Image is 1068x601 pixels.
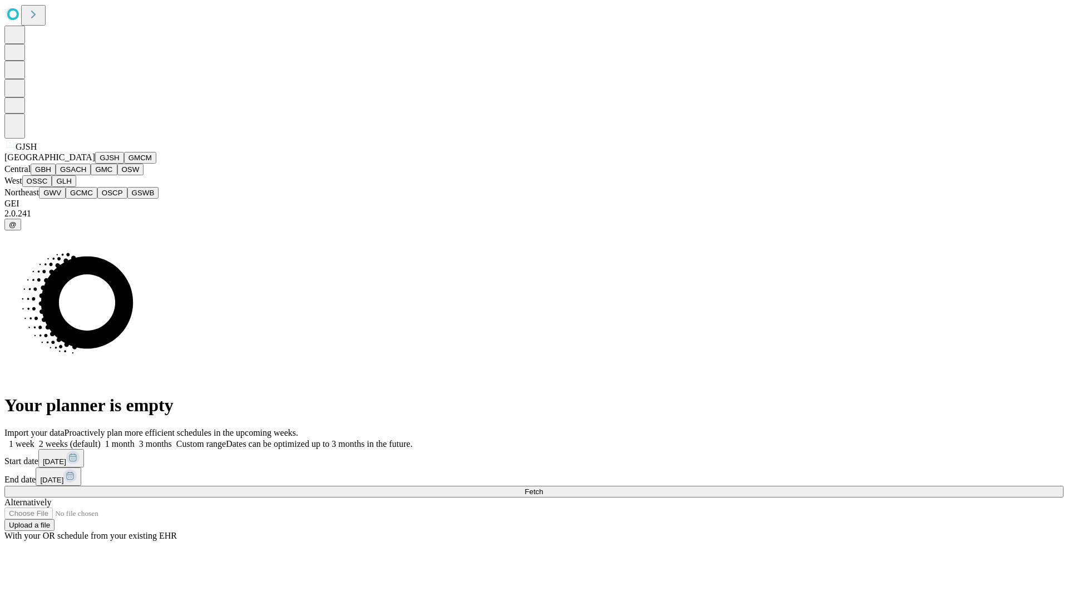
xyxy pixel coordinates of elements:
[226,439,412,449] span: Dates can be optimized up to 3 months in the future.
[39,439,101,449] span: 2 weeks (default)
[4,428,65,437] span: Import your data
[4,467,1064,486] div: End date
[525,487,543,496] span: Fetch
[4,395,1064,416] h1: Your planner is empty
[4,219,21,230] button: @
[43,457,66,466] span: [DATE]
[4,486,1064,497] button: Fetch
[9,220,17,229] span: @
[95,152,124,164] button: GJSH
[4,176,22,185] span: West
[66,187,97,199] button: GCMC
[139,439,172,449] span: 3 months
[4,531,177,540] span: With your OR schedule from your existing EHR
[124,152,156,164] button: GMCM
[38,449,84,467] button: [DATE]
[105,439,135,449] span: 1 month
[40,476,63,484] span: [DATE]
[22,175,52,187] button: OSSC
[4,519,55,531] button: Upload a file
[52,175,76,187] button: GLH
[4,152,95,162] span: [GEOGRAPHIC_DATA]
[65,428,298,437] span: Proactively plan more efficient schedules in the upcoming weeks.
[9,439,34,449] span: 1 week
[4,199,1064,209] div: GEI
[4,164,31,174] span: Central
[4,209,1064,219] div: 2.0.241
[39,187,66,199] button: GWV
[4,449,1064,467] div: Start date
[56,164,91,175] button: GSACH
[31,164,56,175] button: GBH
[117,164,144,175] button: OSW
[4,497,51,507] span: Alternatively
[16,142,37,151] span: GJSH
[91,164,117,175] button: GMC
[176,439,226,449] span: Custom range
[36,467,81,486] button: [DATE]
[4,188,39,197] span: Northeast
[127,187,159,199] button: GSWB
[97,187,127,199] button: OSCP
